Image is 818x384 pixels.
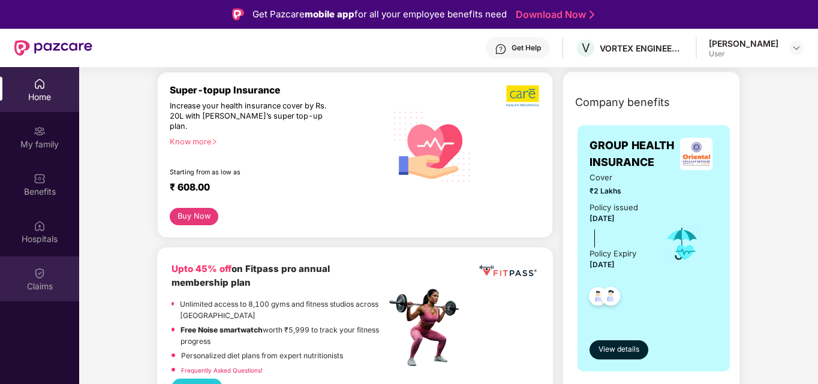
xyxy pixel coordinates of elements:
div: Increase your health insurance cover by Rs. 20L with [PERSON_NAME]’s super top-up plan. [170,101,334,132]
span: ₹2 Lakhs [590,185,646,196]
strong: Free Noise smartwatch [181,325,263,334]
p: Personalized diet plans from expert nutritionists [181,350,343,361]
img: svg+xml;base64,PHN2ZyBpZD0iQmVuZWZpdHMiIHhtbG5zPSJodHRwOi8vd3d3LnczLm9yZy8yMDAwL3N2ZyIgd2lkdGg9Ij... [34,173,46,185]
img: svg+xml;base64,PHN2ZyB4bWxucz0iaHR0cDovL3d3dy53My5vcmcvMjAwMC9zdmciIHhtbG5zOnhsaW5rPSJodHRwOi8vd3... [386,99,479,193]
span: V [582,41,590,55]
div: Policy Expiry [590,247,636,260]
img: Logo [232,8,244,20]
img: svg+xml;base64,PHN2ZyBpZD0iSG9zcGl0YWxzIiB4bWxucz0iaHR0cDovL3d3dy53My5vcmcvMjAwMC9zdmciIHdpZHRoPS... [34,220,46,232]
img: svg+xml;base64,PHN2ZyBpZD0iRHJvcGRvd24tMzJ4MzIiIHhtbG5zPSJodHRwOi8vd3d3LnczLm9yZy8yMDAwL3N2ZyIgd2... [792,43,801,53]
p: Unlimited access to 8,100 gyms and fitness studios across [GEOGRAPHIC_DATA] [180,298,386,321]
div: [PERSON_NAME] [709,38,778,49]
p: worth ₹5,999 to track your fitness progress [181,324,386,347]
div: User [709,49,778,59]
span: Cover [590,171,646,184]
img: svg+xml;base64,PHN2ZyBpZD0iQ2xhaW0iIHhtbG5zPSJodHRwOi8vd3d3LnczLm9yZy8yMDAwL3N2ZyIgd2lkdGg9IjIwIi... [34,267,46,279]
div: Super-topup Insurance [170,84,386,96]
img: svg+xml;base64,PHN2ZyBpZD0iSG9tZSIgeG1sbnM9Imh0dHA6Ly93d3cudzMub3JnLzIwMDAvc3ZnIiB3aWR0aD0iMjAiIG... [34,78,46,90]
img: insurerLogo [680,138,712,170]
div: Get Pazcare for all your employee benefits need [252,7,507,22]
img: svg+xml;base64,PHN2ZyB4bWxucz0iaHR0cDovL3d3dy53My5vcmcvMjAwMC9zdmciIHdpZHRoPSI0OC45NDMiIGhlaWdodD... [584,283,613,313]
img: svg+xml;base64,PHN2ZyBpZD0iSGVscC0zMngzMiIgeG1sbnM9Imh0dHA6Ly93d3cudzMub3JnLzIwMDAvc3ZnIiB3aWR0aD... [495,43,507,55]
span: GROUP HEALTH INSURANCE [590,137,675,171]
img: b5dec4f62d2307b9de63beb79f102df3.png [506,84,540,107]
div: Policy issued [590,201,638,214]
span: [DATE] [590,260,615,269]
button: View details [590,340,648,359]
img: svg+xml;base64,PHN2ZyB4bWxucz0iaHR0cDovL3d3dy53My5vcmcvMjAwMC9zdmciIHdpZHRoPSI0OC45NDMiIGhlaWdodD... [596,283,625,313]
div: Get Help [512,43,541,53]
img: fpp.png [386,286,470,370]
b: on Fitpass pro annual membership plan [172,263,330,289]
img: icon [663,224,702,264]
span: right [211,138,218,145]
div: Starting from as low as [170,168,335,177]
img: fppp.png [477,262,539,281]
a: Download Now [516,8,591,21]
div: Know more [170,137,379,146]
img: New Pazcare Logo [14,40,92,56]
div: ₹ 608.00 [170,182,374,196]
span: View details [599,344,639,355]
img: svg+xml;base64,PHN2ZyB3aWR0aD0iMjAiIGhlaWdodD0iMjAiIHZpZXdCb3g9IjAgMCAyMCAyMCIgZmlsbD0ibm9uZSIgeG... [34,125,46,137]
div: VORTEX ENGINEERING(PVT) LTD. [600,43,684,54]
img: Stroke [590,8,594,21]
button: Buy Now [170,208,218,225]
span: Company benefits [575,94,670,111]
strong: mobile app [305,8,354,20]
b: Upto 45% off [172,263,231,274]
span: [DATE] [590,214,615,223]
a: Frequently Asked Questions! [181,367,263,374]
